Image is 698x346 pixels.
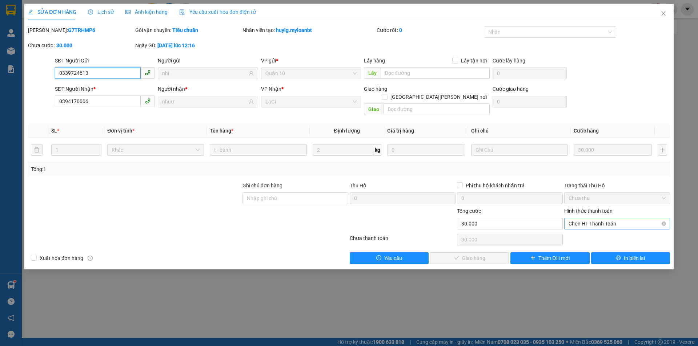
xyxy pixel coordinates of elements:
[458,57,490,65] span: Lấy tận nơi
[265,68,357,79] span: Quận 10
[172,27,198,33] b: Tiêu chuẩn
[376,255,381,261] span: exclamation-circle
[574,128,599,134] span: Cước hàng
[242,183,282,188] label: Ghi chú đơn hàng
[471,144,568,156] input: Ghi Chú
[468,124,571,138] th: Ghi chú
[261,86,281,92] span: VP Nhận
[158,85,258,93] div: Người nhận
[493,96,567,107] input: Cước giao hàng
[28,9,76,15] span: SỬA ĐƠN HÀNG
[261,57,361,65] div: VP gửi
[55,85,155,93] div: SĐT Người Nhận
[125,9,168,15] span: Ảnh kiện hàng
[56,42,72,48] b: 30.000
[349,234,456,247] div: Chưa thanh toán
[653,4,674,24] button: Close
[457,208,481,214] span: Tổng cước
[658,144,667,156] button: plus
[350,183,366,188] span: Thu Hộ
[68,27,95,33] b: G7TRHMP6
[384,254,402,262] span: Yêu cầu
[564,208,613,214] label: Hình thức thanh toán
[493,68,567,79] input: Cước lấy hàng
[125,9,131,15] span: picture
[364,103,383,115] span: Giao
[112,144,200,155] span: Khác
[276,27,312,33] b: huylg.myloanbt
[387,144,465,156] input: 0
[564,182,670,190] div: Trạng thái Thu Hộ
[55,57,155,65] div: SĐT Người Gửi
[399,27,402,33] b: 0
[157,42,195,48] b: [DATE] lúc 12:16
[28,9,33,15] span: edit
[145,98,151,104] span: phone
[265,96,357,107] span: LaGi
[249,71,254,76] span: user
[662,221,666,226] span: close-circle
[107,128,135,134] span: Đơn vị tính
[162,69,247,77] input: Tên người gửi
[591,252,670,264] button: printerIn biên lai
[135,41,241,49] div: Ngày GD:
[242,26,375,34] div: Nhân viên tạo:
[463,182,527,190] span: Phí thu hộ khách nhận trả
[381,67,490,79] input: Dọc đường
[430,252,509,264] button: checkGiao hàng
[135,26,241,34] div: Gói vận chuyển:
[179,9,185,15] img: icon
[28,41,134,49] div: Chưa cước :
[510,252,589,264] button: plusThêm ĐH mới
[388,93,490,101] span: [GEOGRAPHIC_DATA][PERSON_NAME] nơi
[364,86,387,92] span: Giao hàng
[210,144,306,156] input: VD: Bàn, Ghế
[624,254,645,262] span: In biên lai
[31,144,43,156] button: delete
[88,9,93,15] span: clock-circle
[383,103,490,115] input: Dọc đường
[51,128,57,134] span: SL
[574,144,652,156] input: 0
[569,193,666,204] span: Chưa thu
[37,254,86,262] span: Xuất hóa đơn hàng
[350,252,429,264] button: exclamation-circleYêu cầu
[377,26,482,34] div: Cước rồi :
[210,128,233,134] span: Tên hàng
[364,67,381,79] span: Lấy
[88,9,114,15] span: Lịch sử
[387,128,414,134] span: Giá trị hàng
[31,165,269,173] div: Tổng: 1
[145,70,151,76] span: phone
[493,86,529,92] label: Cước giao hàng
[493,58,525,64] label: Cước lấy hàng
[616,255,621,261] span: printer
[538,254,569,262] span: Thêm ĐH mới
[661,11,666,16] span: close
[242,192,348,204] input: Ghi chú đơn hàng
[162,98,247,106] input: Tên người nhận
[179,9,256,15] span: Yêu cầu xuất hóa đơn điện tử
[364,58,385,64] span: Lấy hàng
[88,256,93,261] span: info-circle
[28,26,134,34] div: [PERSON_NAME]:
[249,99,254,104] span: user
[530,255,535,261] span: plus
[334,128,360,134] span: Định lượng
[374,144,381,156] span: kg
[158,57,258,65] div: Người gửi
[569,218,666,229] span: Chọn HT Thanh Toán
